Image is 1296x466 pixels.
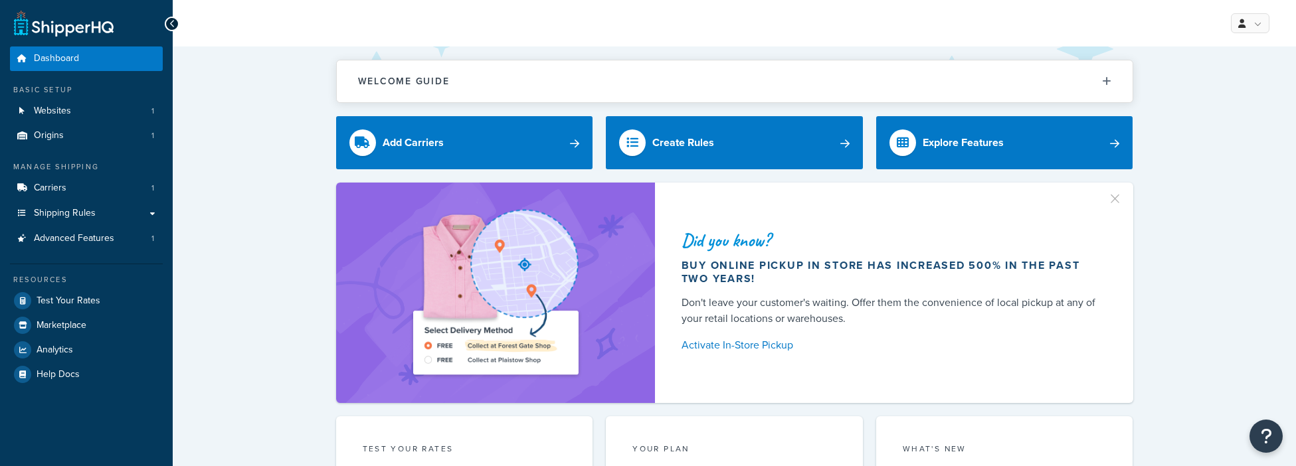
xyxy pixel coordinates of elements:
button: Open Resource Center [1250,420,1283,453]
span: Advanced Features [34,233,114,244]
a: Explore Features [876,116,1133,169]
li: Websites [10,99,163,123]
span: Shipping Rules [34,208,96,219]
a: Analytics [10,338,163,362]
div: Create Rules [652,133,714,152]
a: Dashboard [10,46,163,71]
div: Resources [10,274,163,285]
a: Help Docs [10,362,163,386]
span: Help Docs [37,369,80,380]
span: Test Your Rates [37,295,100,307]
a: Origins1 [10,123,163,148]
li: Carriers [10,176,163,200]
span: Websites [34,106,71,117]
a: Websites1 [10,99,163,123]
span: Marketplace [37,320,86,331]
span: Dashboard [34,53,79,64]
span: 1 [151,106,154,117]
div: Buy online pickup in store has increased 500% in the past two years! [682,259,1101,285]
div: Your Plan [632,443,836,458]
div: Add Carriers [383,133,444,152]
a: Advanced Features1 [10,226,163,251]
a: Create Rules [606,116,863,169]
div: Don't leave your customer's waiting. Offer them the convenience of local pickup at any of your re... [682,295,1101,327]
span: 1 [151,183,154,194]
span: 1 [151,130,154,141]
a: Carriers1 [10,176,163,200]
div: Manage Shipping [10,161,163,173]
a: Activate In-Store Pickup [682,336,1101,354]
div: Basic Setup [10,84,163,96]
h2: Welcome Guide [358,76,450,86]
a: Add Carriers [336,116,593,169]
div: Test your rates [363,443,567,458]
div: Explore Features [923,133,1004,152]
img: ad-shirt-map-b0359fc47e01cab431d101c4b569394f6a03f54285957d908178d52f29eb9668.png [375,202,616,383]
span: Analytics [37,345,73,356]
li: Origins [10,123,163,148]
span: Carriers [34,183,66,194]
span: Origins [34,130,64,141]
div: Did you know? [682,231,1101,250]
a: Test Your Rates [10,289,163,313]
li: Advanced Features [10,226,163,251]
span: 1 [151,233,154,244]
a: Marketplace [10,313,163,337]
a: Shipping Rules [10,201,163,226]
button: Welcome Guide [337,60,1133,102]
div: What's New [903,443,1107,458]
